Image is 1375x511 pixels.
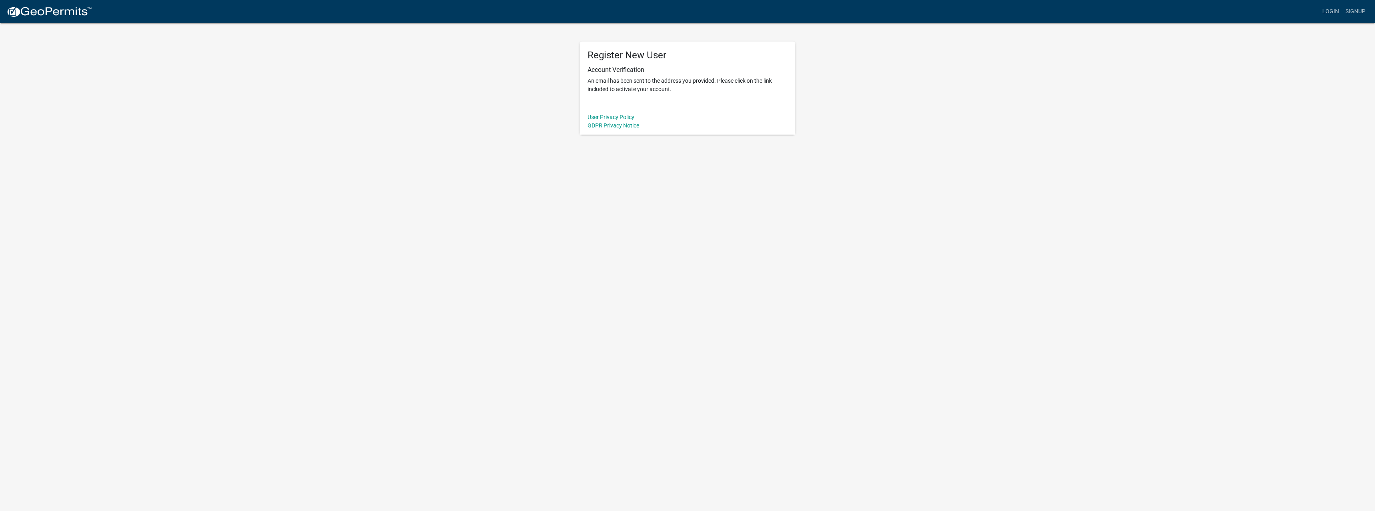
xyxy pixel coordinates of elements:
a: Login [1319,4,1342,19]
a: GDPR Privacy Notice [588,122,639,129]
h5: Register New User [588,50,787,61]
a: User Privacy Policy [588,114,634,120]
p: An email has been sent to the address you provided. Please click on the link included to activate... [588,77,787,93]
h6: Account Verification [588,66,787,74]
a: Signup [1342,4,1369,19]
